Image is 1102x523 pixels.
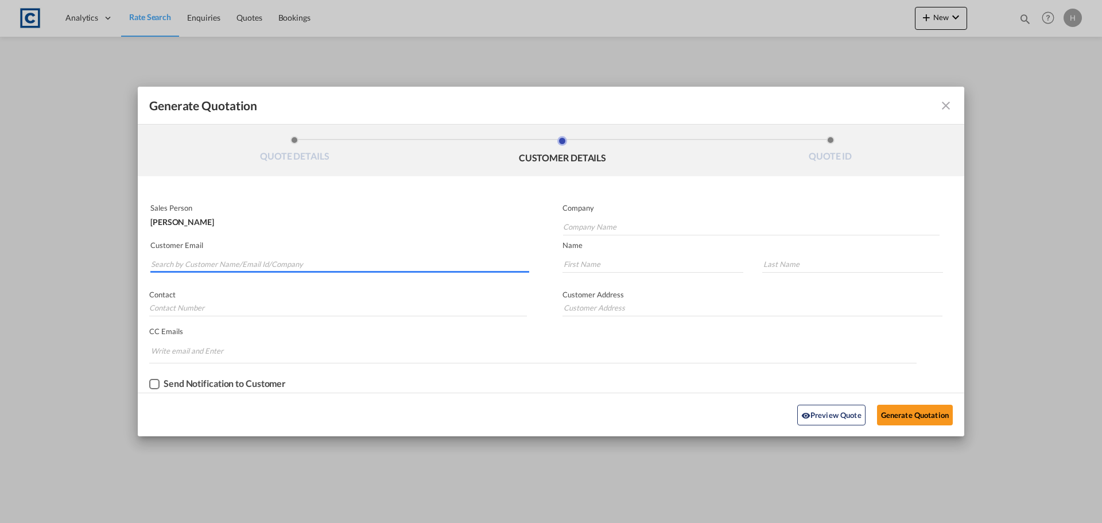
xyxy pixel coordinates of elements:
[164,378,286,389] div: Send Notification to Customer
[150,203,527,212] p: Sales Person
[149,290,527,299] p: Contact
[877,405,953,425] button: Generate Quotation
[562,203,940,212] p: Company
[562,241,964,250] p: Name
[563,218,940,235] input: Company Name
[149,378,286,390] md-checkbox: Checkbox No Ink
[150,241,529,250] p: Customer Email
[151,255,529,273] input: Search by Customer Name/Email Id/Company
[138,87,964,436] md-dialog: Generate QuotationQUOTE ...
[801,411,810,420] md-icon: icon-eye
[562,255,743,273] input: First Name
[149,327,917,336] p: CC Emails
[151,342,237,360] input: Chips input.
[150,212,527,226] div: [PERSON_NAME]
[429,136,697,167] li: CUSTOMER DETAILS
[797,405,866,425] button: icon-eyePreview Quote
[149,98,257,113] span: Generate Quotation
[562,299,942,316] input: Customer Address
[939,99,953,113] md-icon: icon-close fg-AAA8AD cursor m-0
[562,290,624,299] span: Customer Address
[149,340,917,363] md-chips-wrap: Chips container. Enter the text area, then type text, and press enter to add a chip.
[161,136,429,167] li: QUOTE DETAILS
[696,136,964,167] li: QUOTE ID
[149,299,527,316] input: Contact Number
[762,255,943,273] input: Last Name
